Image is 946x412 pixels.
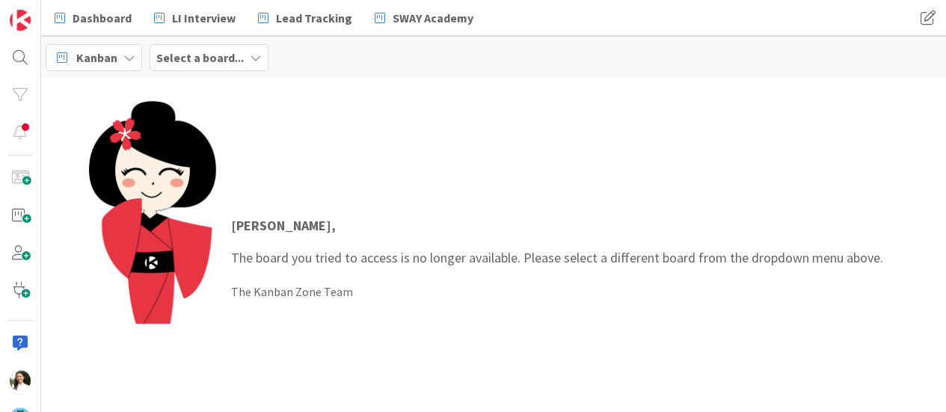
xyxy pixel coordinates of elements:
[73,9,132,27] span: Dashboard
[393,9,473,27] span: SWAY Academy
[145,4,245,31] a: LI Interview
[366,4,482,31] a: SWAY Academy
[231,217,336,234] strong: [PERSON_NAME] ,
[231,283,883,301] div: The Kanban Zone Team
[231,215,883,268] p: The board you tried to access is no longer available. Please select a different board from the dr...
[10,370,31,391] img: AK
[156,50,244,65] b: Select a board...
[46,4,141,31] a: Dashboard
[76,49,117,67] span: Kanban
[10,10,31,31] img: Visit kanbanzone.com
[249,4,361,31] a: Lead Tracking
[172,9,236,27] span: LI Interview
[276,9,352,27] span: Lead Tracking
